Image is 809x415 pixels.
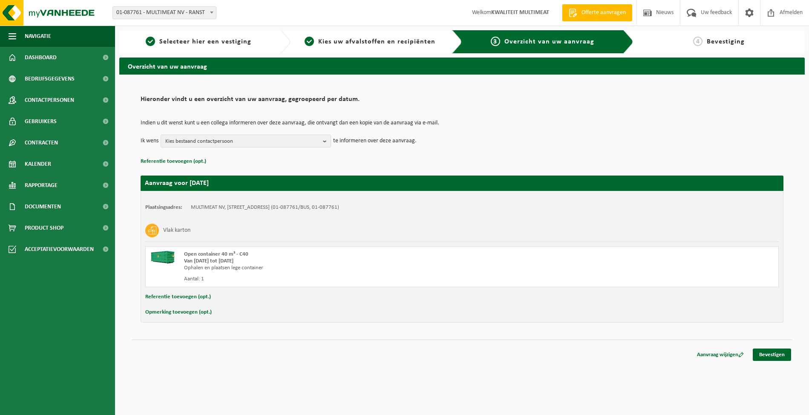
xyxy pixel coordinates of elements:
[25,89,74,111] span: Contactpersonen
[707,38,745,45] span: Bevestiging
[141,156,206,167] button: Referentie toevoegen (opt.)
[146,37,155,46] span: 1
[25,196,61,217] span: Documenten
[491,37,500,46] span: 3
[305,37,314,46] span: 2
[25,26,51,47] span: Navigatie
[119,58,805,74] h2: Overzicht van uw aanvraag
[25,239,94,260] span: Acceptatievoorwaarden
[25,68,75,89] span: Bedrijfsgegevens
[562,4,632,21] a: Offerte aanvragen
[113,7,216,19] span: 01-087761 - MULTIMEAT NV - RANST
[184,251,248,257] span: Open container 40 m³ - C40
[184,265,496,271] div: Ophalen en plaatsen lege container
[184,258,233,264] strong: Van [DATE] tot [DATE]
[25,111,57,132] span: Gebruikers
[318,38,435,45] span: Kies uw afvalstoffen en recipiënten
[141,135,158,147] p: Ik wens
[124,37,274,47] a: 1Selecteer hier een vestiging
[159,38,251,45] span: Selecteer hier een vestiging
[25,132,58,153] span: Contracten
[145,291,211,303] button: Referentie toevoegen (opt.)
[145,307,212,318] button: Opmerking toevoegen (opt.)
[141,120,783,126] p: Indien u dit wenst kunt u een collega informeren over deze aanvraag, die ontvangt dan een kopie v...
[112,6,216,19] span: 01-087761 - MULTIMEAT NV - RANST
[161,135,331,147] button: Kies bestaand contactpersoon
[145,205,182,210] strong: Plaatsingsadres:
[145,180,209,187] strong: Aanvraag voor [DATE]
[25,153,51,175] span: Kalender
[691,349,750,361] a: Aanvraag wijzigen
[184,276,496,282] div: Aantal: 1
[491,9,549,16] strong: KWALITEIT MULTIMEAT
[579,9,628,17] span: Offerte aanvragen
[25,47,57,68] span: Dashboard
[25,217,63,239] span: Product Shop
[25,175,58,196] span: Rapportage
[191,204,339,211] td: MULTIMEAT NV, [STREET_ADDRESS] (01-087761/BUS, 01-087761)
[141,96,783,107] h2: Hieronder vindt u een overzicht van uw aanvraag, gegroepeerd per datum.
[753,349,791,361] a: Bevestigen
[163,224,190,237] h3: Vlak karton
[295,37,445,47] a: 2Kies uw afvalstoffen en recipiënten
[504,38,594,45] span: Overzicht van uw aanvraag
[693,37,702,46] span: 4
[165,135,320,148] span: Kies bestaand contactpersoon
[333,135,417,147] p: te informeren over deze aanvraag.
[150,251,176,264] img: HK-XC-40-GN-00.png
